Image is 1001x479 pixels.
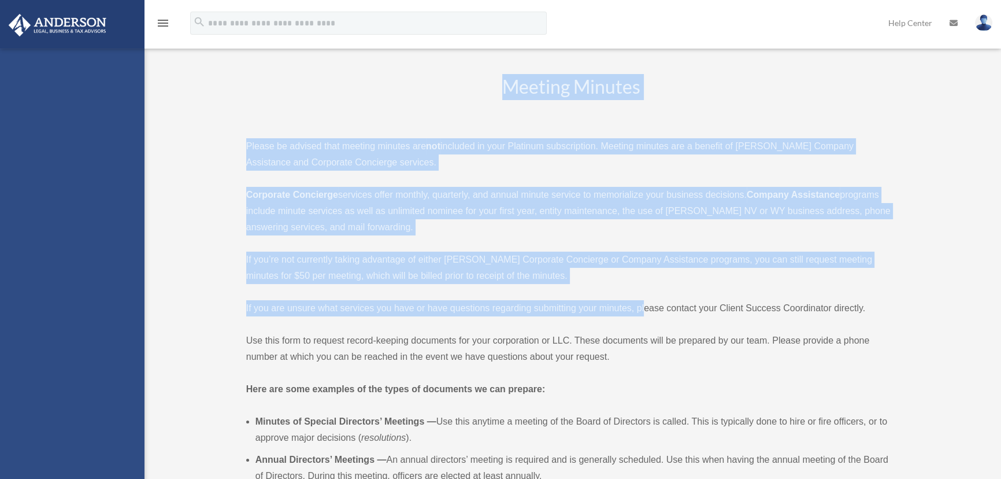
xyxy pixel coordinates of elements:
[246,252,897,284] p: If you’re not currently taking advantage of either [PERSON_NAME] Corporate Concierge or Company A...
[255,417,436,426] b: Minutes of Special Directors’ Meetings —
[5,14,110,36] img: Anderson Advisors Platinum Portal
[246,190,338,200] a: Corporate Concierge
[246,138,897,171] p: Please be advised that meeting minutes are included in your Platinum subscription. Meeting minute...
[156,16,170,30] i: menu
[193,16,206,28] i: search
[246,74,897,122] h2: Meeting Minutes
[255,414,897,446] li: Use this anytime a meeting of the Board of Directors is called. This is typically done to hire or...
[975,14,992,31] img: User Pic
[246,333,897,365] p: Use this form to request record-keeping documents for your corporation or LLC. These documents wi...
[156,20,170,30] a: menu
[246,187,897,235] p: services offer monthly, quarterly, and annual minute service to memorialize your business decisio...
[255,455,387,465] b: Annual Directors’ Meetings —
[747,190,840,200] a: Company Assistance
[361,433,406,443] em: resolutions
[246,384,546,394] strong: Here are some examples of the types of documents we can prepare:
[426,141,440,151] strong: not
[246,300,897,316] p: If you are unsure what services you have or have questions regarding submitting your minutes, ple...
